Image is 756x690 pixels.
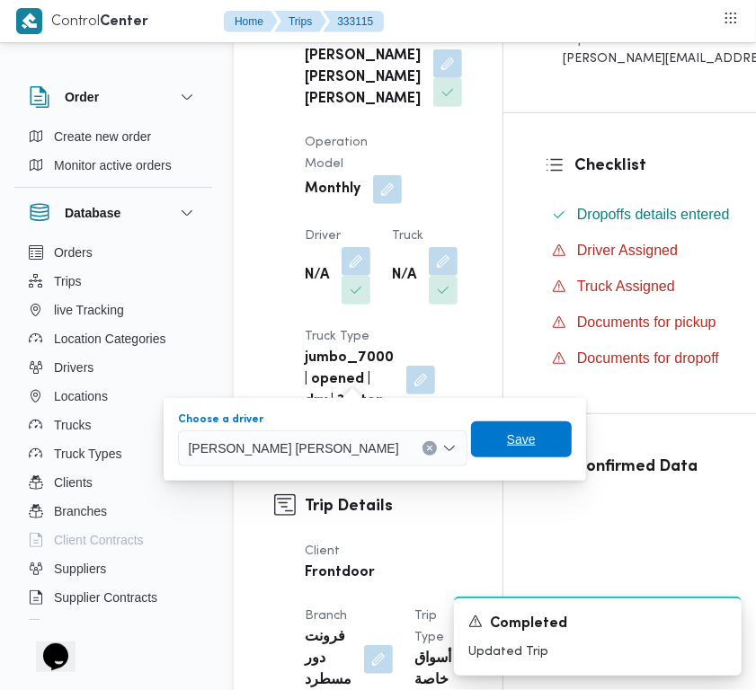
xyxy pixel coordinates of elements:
[577,207,730,222] span: Dropoffs details entered
[323,11,384,32] button: 333115
[189,438,399,457] span: [PERSON_NAME] [PERSON_NAME]
[54,270,82,292] span: Trips
[22,583,205,612] button: Supplier Contracts
[305,610,347,622] span: Branch
[16,8,42,34] img: X8yXhbKr1z7QwAAAABJRU5ErkJggg==
[54,357,93,378] span: Drivers
[577,243,678,258] span: Driver Assigned
[29,202,198,224] button: Database
[577,279,675,294] span: Truck Assigned
[22,526,205,554] button: Client Contracts
[29,86,198,108] button: Order
[305,348,394,412] b: jumbo_7000 | opened | dry | 3.5 ton
[54,615,99,637] span: Devices
[54,126,151,147] span: Create new order
[22,353,205,382] button: Drivers
[54,587,157,608] span: Supplier Contracts
[577,348,719,369] span: Documents for dropoff
[305,494,462,518] h3: Trip Details
[54,558,106,579] span: Suppliers
[305,46,421,111] b: [PERSON_NAME] [PERSON_NAME] [PERSON_NAME]
[22,612,205,641] button: Devices
[54,414,91,436] span: Trucks
[65,202,120,224] h3: Database
[22,267,205,296] button: Trips
[422,441,437,456] button: Clear input
[305,545,340,557] span: Client
[305,230,341,242] span: Driver
[22,151,205,180] button: Monitor active orders
[577,276,675,297] span: Truck Assigned
[471,421,572,457] button: Save
[14,238,212,627] div: Database
[22,411,205,439] button: Trucks
[54,242,93,263] span: Orders
[305,137,368,170] span: Operation Model
[14,122,212,187] div: Order
[54,155,172,176] span: Monitor active orders
[577,350,719,366] span: Documents for dropoff
[274,11,326,32] button: Trips
[100,15,148,29] b: Center
[54,500,107,522] span: Branches
[18,618,76,672] iframe: chat widget
[22,324,205,353] button: Location Categories
[577,204,730,226] span: Dropoffs details entered
[22,497,205,526] button: Branches
[305,179,360,200] b: Monthly
[305,331,369,342] span: Truck Type
[54,385,108,407] span: Locations
[22,468,205,497] button: Clients
[54,328,166,349] span: Location Categories
[442,441,457,456] button: Open list of options
[577,240,678,261] span: Driver Assigned
[22,439,205,468] button: Truck Types
[577,312,716,333] span: Documents for pickup
[22,296,205,324] button: live Tracking
[65,86,99,108] h3: Order
[577,314,716,330] span: Documents for pickup
[178,412,263,427] label: Choose a driver
[22,238,205,267] button: Orders
[22,122,205,151] button: Create new order
[305,562,375,584] b: Frontdoor
[468,642,727,661] p: Updated Trip
[54,472,93,493] span: Clients
[54,443,121,464] span: Truck Types
[224,11,278,32] button: Home
[54,529,144,551] span: Client Contracts
[392,265,416,287] b: N/A
[490,614,567,635] span: Completed
[305,265,329,287] b: N/A
[392,230,423,242] span: Truck
[54,299,124,321] span: live Tracking
[468,613,727,635] div: Notification
[507,429,536,450] span: Save
[22,554,205,583] button: Suppliers
[22,382,205,411] button: Locations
